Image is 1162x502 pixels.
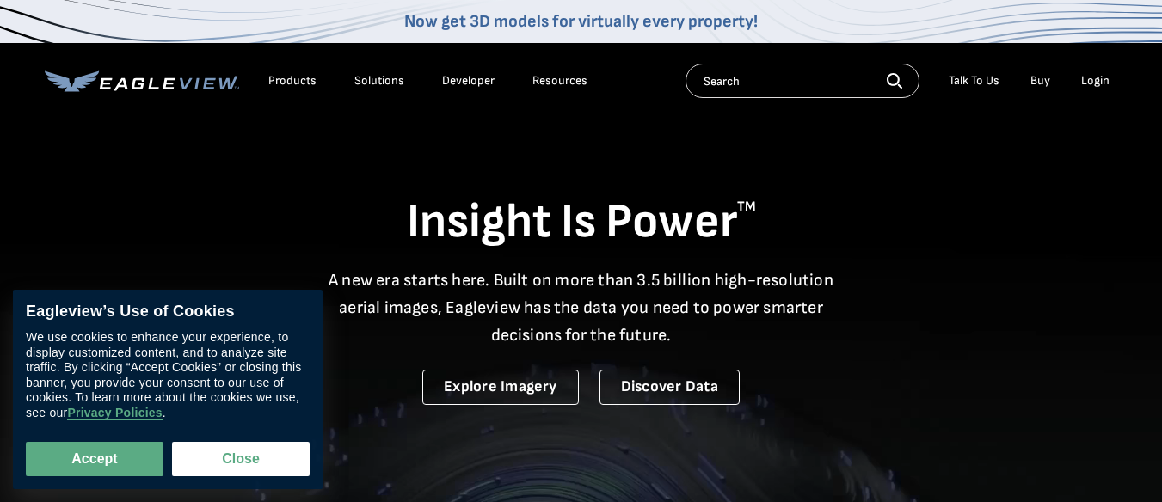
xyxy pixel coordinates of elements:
[949,73,999,89] div: Talk To Us
[45,193,1118,253] h1: Insight Is Power
[1081,73,1110,89] div: Login
[354,73,404,89] div: Solutions
[318,266,845,349] p: A new era starts here. Built on more than 3.5 billion high-resolution aerial images, Eagleview ha...
[686,64,919,98] input: Search
[404,11,758,32] a: Now get 3D models for virtually every property!
[1030,73,1050,89] a: Buy
[26,303,310,321] div: Eagleview’s Use of Cookies
[268,73,317,89] div: Products
[67,406,162,420] a: Privacy Policies
[532,73,587,89] div: Resources
[26,442,163,476] button: Accept
[26,330,310,420] div: We use cookies to enhance your experience, to display customized content, and to analyze site tra...
[172,442,310,476] button: Close
[737,199,756,215] sup: TM
[599,370,740,405] a: Discover Data
[422,370,579,405] a: Explore Imagery
[442,73,495,89] a: Developer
